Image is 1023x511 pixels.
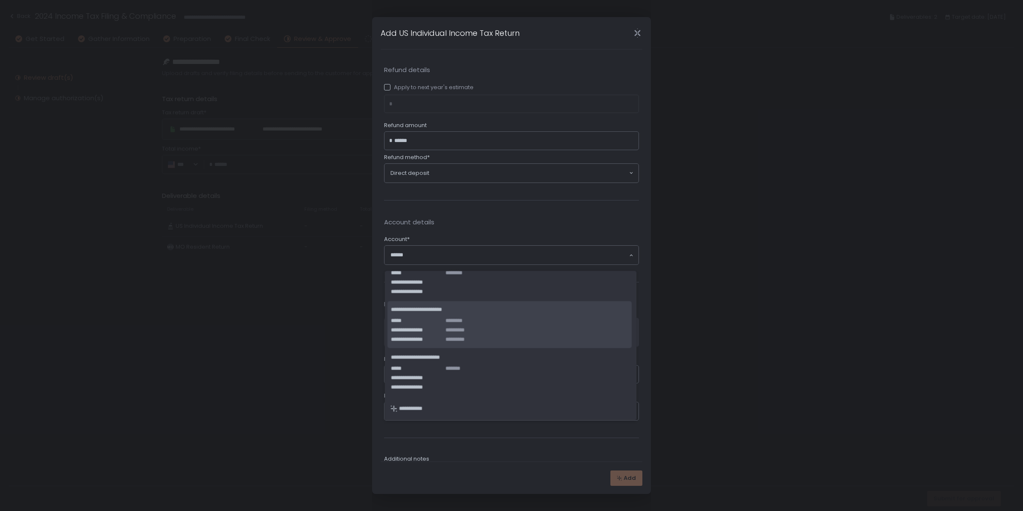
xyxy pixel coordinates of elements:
[381,27,520,39] h1: Add US Individual Income Tax Return
[384,154,430,161] span: Refund method*
[384,299,639,309] span: Preparer info
[429,169,628,177] input: Search for option
[390,169,429,177] span: Direct deposit
[384,392,422,400] span: Preparer PTIN
[384,235,410,243] span: Account*
[390,251,628,259] input: Search for option
[624,28,651,38] div: Close
[384,246,639,264] div: Search for option
[384,122,427,129] span: Refund amount
[384,455,429,463] span: Additional notes
[384,164,639,183] div: Search for option
[384,65,639,75] span: Refund details
[384,355,436,363] span: Preparer full name
[384,218,639,227] span: Account details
